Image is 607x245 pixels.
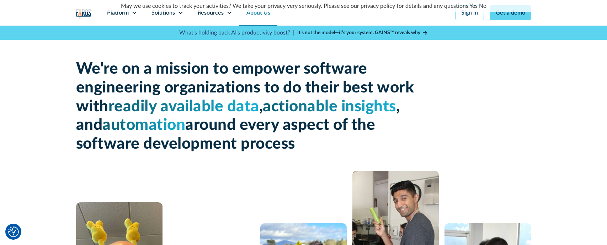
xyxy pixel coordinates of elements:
a: No [479,3,486,9]
div: Platform [107,9,129,17]
span: automation [102,117,185,133]
img: Logo of the analytics and reporting company Faros. [76,9,91,19]
span: readily available data [108,99,259,114]
a: Sign in [455,5,484,20]
strong: It’s not the model—it’s your system. GAINS™ reveals why [297,30,420,35]
h1: We're on a mission to empower software engineering organizations to do their best work with , , a... [76,60,417,154]
span: actionable insights [263,99,396,114]
img: Revisit consent button [8,227,19,237]
a: home [76,9,91,19]
a: Get a demo [490,5,531,20]
a: It’s not the model—it’s your system. GAINS™ reveals why [297,29,428,37]
button: Cookie Settings [8,227,19,237]
a: Yes [469,3,478,9]
p: What's holding back AI's productivity boost? | [179,28,294,37]
div: Solutions [151,9,175,17]
div: Resources [198,9,224,17]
